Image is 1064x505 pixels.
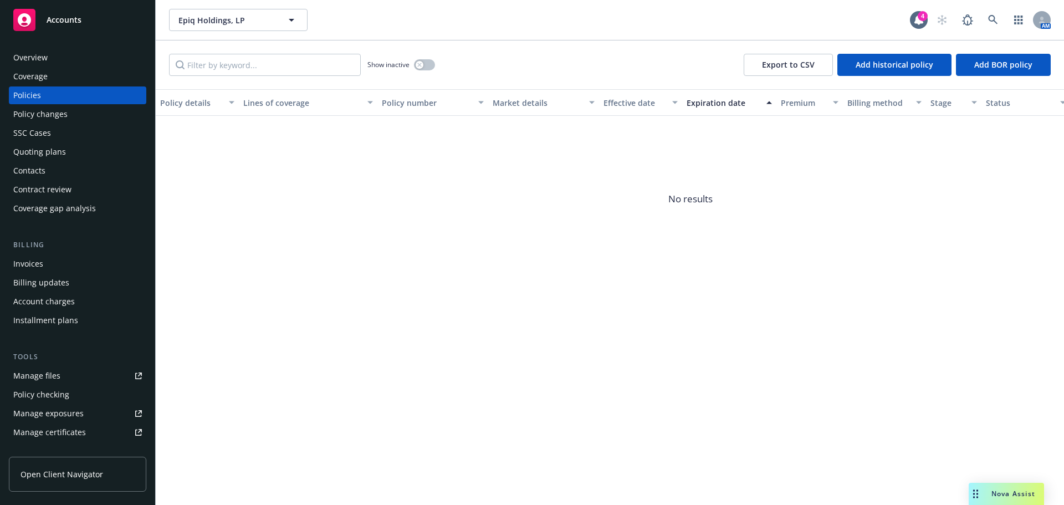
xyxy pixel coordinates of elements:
[9,200,146,217] a: Coverage gap analysis
[843,89,926,116] button: Billing method
[9,124,146,142] a: SSC Cases
[9,86,146,104] a: Policies
[931,9,953,31] a: Start snowing
[13,181,71,198] div: Contract review
[13,162,45,180] div: Contacts
[9,367,146,385] a: Manage files
[382,97,472,109] div: Policy number
[169,54,361,76] input: Filter by keyword...
[682,89,776,116] button: Expiration date
[243,97,361,109] div: Lines of coverage
[178,14,274,26] span: Epiq Holdings, LP
[744,54,833,76] button: Export to CSV
[847,97,909,109] div: Billing method
[47,16,81,24] span: Accounts
[969,483,983,505] div: Drag to move
[930,97,965,109] div: Stage
[599,89,682,116] button: Effective date
[603,97,666,109] div: Effective date
[781,97,826,109] div: Premium
[13,293,75,310] div: Account charges
[9,181,146,198] a: Contract review
[488,89,599,116] button: Market details
[13,105,68,123] div: Policy changes
[9,386,146,404] a: Policy checking
[9,255,146,273] a: Invoices
[982,9,1004,31] a: Search
[13,124,51,142] div: SSC Cases
[13,312,78,329] div: Installment plans
[13,68,48,85] div: Coverage
[21,468,103,480] span: Open Client Navigator
[9,239,146,251] div: Billing
[13,442,69,460] div: Manage claims
[918,11,928,21] div: 4
[9,424,146,441] a: Manage certificates
[493,97,582,109] div: Market details
[9,293,146,310] a: Account charges
[991,489,1035,498] span: Nova Assist
[156,89,239,116] button: Policy details
[974,59,1032,70] span: Add BOR policy
[13,386,69,404] div: Policy checking
[837,54,952,76] button: Add historical policy
[367,60,410,69] span: Show inactive
[9,442,146,460] a: Manage claims
[9,4,146,35] a: Accounts
[762,59,815,70] span: Export to CSV
[13,86,41,104] div: Policies
[1007,9,1030,31] a: Switch app
[776,89,843,116] button: Premium
[956,54,1051,76] button: Add BOR policy
[160,97,222,109] div: Policy details
[9,274,146,292] a: Billing updates
[926,89,981,116] button: Stage
[969,483,1044,505] button: Nova Assist
[239,89,377,116] button: Lines of coverage
[13,405,84,422] div: Manage exposures
[13,255,43,273] div: Invoices
[9,351,146,363] div: Tools
[169,9,308,31] button: Epiq Holdings, LP
[13,49,48,67] div: Overview
[956,9,979,31] a: Report a Bug
[13,424,86,441] div: Manage certificates
[856,59,933,70] span: Add historical policy
[9,162,146,180] a: Contacts
[9,405,146,422] a: Manage exposures
[687,97,760,109] div: Expiration date
[9,49,146,67] a: Overview
[9,68,146,85] a: Coverage
[13,274,69,292] div: Billing updates
[13,143,66,161] div: Quoting plans
[986,97,1053,109] div: Status
[377,89,488,116] button: Policy number
[13,367,60,385] div: Manage files
[9,105,146,123] a: Policy changes
[13,200,96,217] div: Coverage gap analysis
[9,143,146,161] a: Quoting plans
[9,312,146,329] a: Installment plans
